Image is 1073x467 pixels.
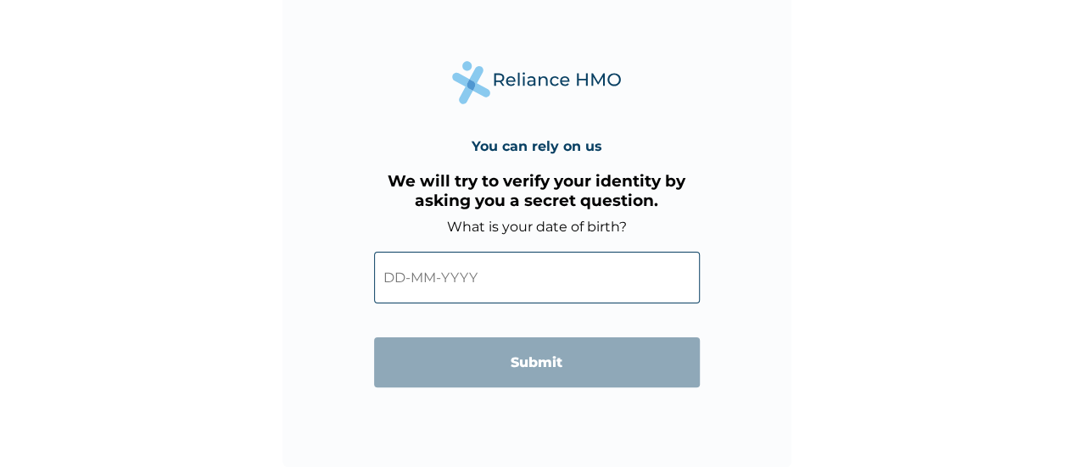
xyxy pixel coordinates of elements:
input: Submit [374,337,700,387]
h3: We will try to verify your identity by asking you a secret question. [374,171,700,210]
label: What is your date of birth? [447,219,627,235]
input: DD-MM-YYYY [374,252,700,303]
img: Reliance Health's Logo [452,61,622,104]
h4: You can rely on us [472,138,602,154]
